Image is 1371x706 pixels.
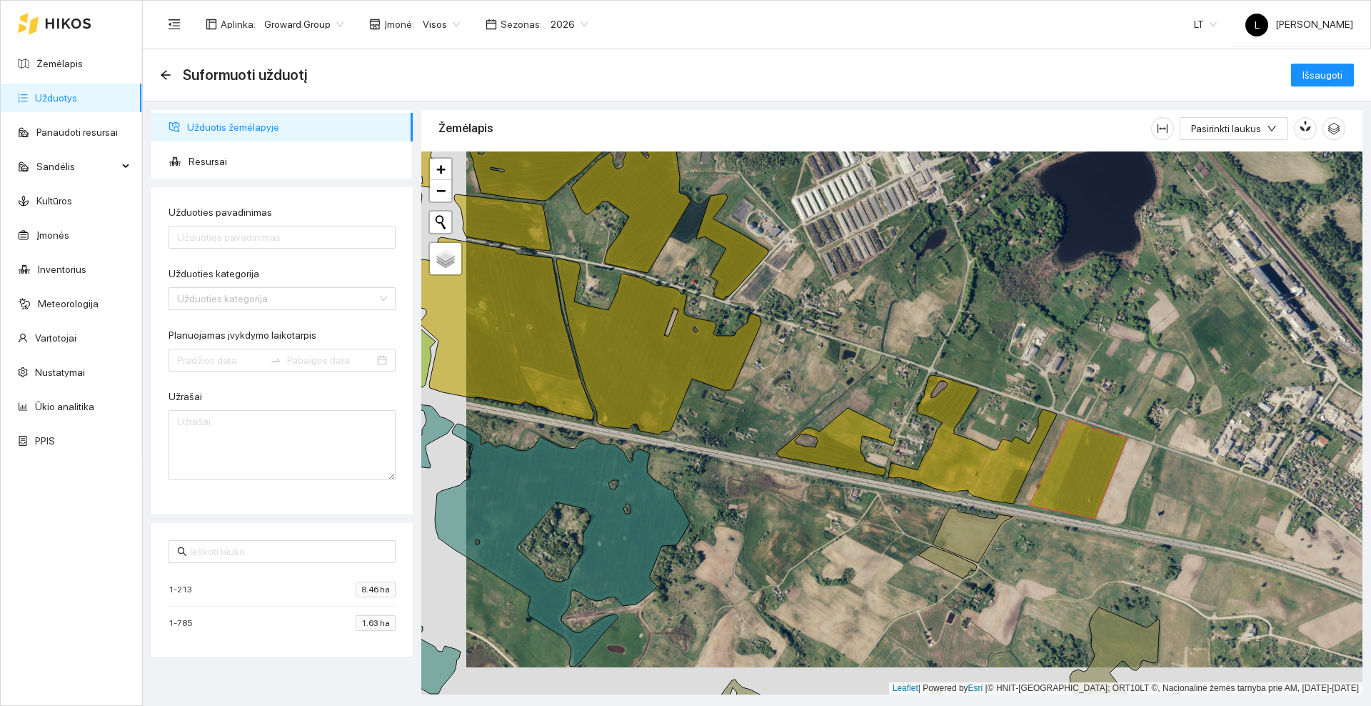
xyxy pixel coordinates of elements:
button: Pasirinkti laukusdown [1180,117,1288,140]
span: Pasirinkti laukus [1191,121,1261,136]
span: | [985,683,988,693]
span: Sezonas : [501,16,542,32]
a: PPIS [35,435,55,447]
span: layout [206,19,217,30]
span: [PERSON_NAME] [1245,19,1353,30]
div: | Powered by © HNIT-[GEOGRAPHIC_DATA]; ORT10LT ©, Nacionalinė žemės tarnyba prie AM, [DATE]-[DATE] [889,682,1362,695]
button: menu-fold [160,10,189,39]
input: Užduoties pavadinimas [169,226,396,249]
span: Suformuoti užduotį [183,64,307,86]
span: Resursai [189,147,401,176]
button: Išsaugoti [1291,64,1354,86]
input: Pabaigos data [287,352,374,368]
span: 1-213 [169,582,199,597]
a: Zoom out [430,180,451,202]
span: 8.46 ha [356,582,396,597]
span: to [270,354,281,366]
span: + [436,160,446,178]
textarea: Užrašai [169,410,396,480]
span: column-width [1152,123,1173,134]
span: − [436,182,446,199]
a: Užduotys [35,92,77,104]
span: 1-785 [169,616,200,630]
a: Nustatymai [35,367,85,378]
span: shop [369,19,381,30]
span: Užduotis žemėlapyje [187,113,401,141]
button: Initiate a new search [430,212,451,233]
span: Išsaugoti [1302,67,1342,83]
a: Vartotojai [35,332,76,344]
span: Groward Group [264,14,343,35]
a: Meteorologija [38,298,99,309]
a: Layers [430,243,461,274]
div: Žemėlapis [438,108,1151,149]
a: Panaudoti resursai [36,126,118,138]
a: Zoom in [430,159,451,180]
span: menu-fold [168,18,181,31]
span: Sandėlis [36,152,118,181]
a: Įmonės [36,229,69,241]
input: Užduoties kategorija [177,288,377,309]
button: column-width [1151,117,1174,140]
span: Visos [423,14,460,35]
span: L [1255,14,1260,36]
span: arrow-left [160,69,171,81]
label: Užduoties pavadinimas [169,205,272,220]
a: Inventorius [38,264,86,275]
span: calendar [486,19,497,30]
label: Užduoties kategorija [169,267,259,282]
label: Planuojamas įvykdymo laikotarpis [169,328,316,343]
a: Ūkio analitika [35,401,94,412]
a: Kultūros [36,195,72,207]
a: Leaflet [893,683,918,693]
span: 2026 [551,14,588,35]
a: Žemėlapis [36,58,83,69]
input: Ieškoti lauko [190,544,387,560]
span: down [1267,124,1277,135]
span: Aplinka : [221,16,256,32]
label: Užrašai [169,389,202,404]
span: LT [1194,14,1217,35]
span: swap-right [270,354,281,366]
span: 1.63 ha [356,615,396,631]
input: Planuojamas įvykdymo laikotarpis [177,352,264,368]
span: Įmonė : [384,16,414,32]
a: Esri [968,683,983,693]
span: search [177,547,187,557]
div: Atgal [160,69,171,81]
